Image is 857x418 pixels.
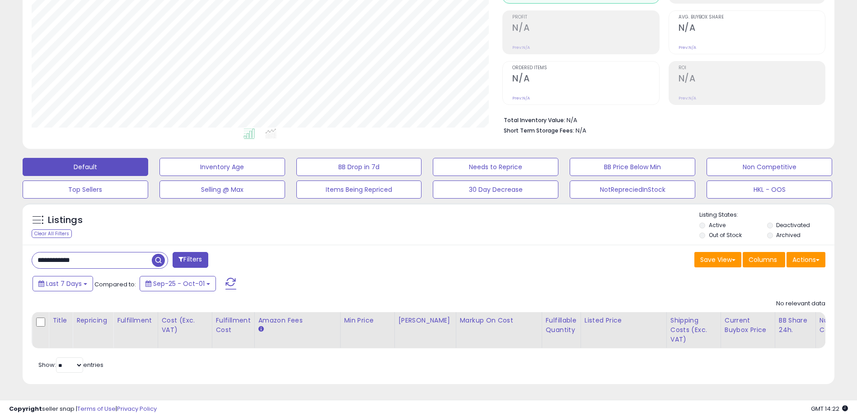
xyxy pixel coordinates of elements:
[258,325,264,333] small: Amazon Fees.
[398,316,452,325] div: [PERSON_NAME]
[811,404,848,413] span: 2025-10-9 14:22 GMT
[679,15,825,20] span: Avg. Buybox Share
[512,45,530,50] small: Prev: N/A
[679,95,696,101] small: Prev: N/A
[679,23,825,35] h2: N/A
[433,180,558,199] button: 30 Day Decrease
[32,229,72,238] div: Clear All Filters
[460,316,538,325] div: Markup on Cost
[504,116,565,124] b: Total Inventory Value:
[258,316,337,325] div: Amazon Fees
[512,23,659,35] h2: N/A
[776,231,801,239] label: Archived
[776,221,810,229] label: Deactivated
[670,316,717,344] div: Shipping Costs (Exc. VAT)
[749,255,777,264] span: Columns
[570,180,695,199] button: NotRepreciedInStock
[512,95,530,101] small: Prev: N/A
[707,158,832,176] button: Non Competitive
[117,404,157,413] a: Privacy Policy
[159,158,285,176] button: Inventory Age
[694,252,741,267] button: Save View
[296,180,422,199] button: Items Being Repriced
[48,214,83,227] h5: Listings
[216,316,251,335] div: Fulfillment Cost
[456,312,542,348] th: The percentage added to the cost of goods (COGS) that forms the calculator for Min & Max prices.
[776,299,825,308] div: No relevant data
[585,316,663,325] div: Listed Price
[23,158,148,176] button: Default
[725,316,771,335] div: Current Buybox Price
[787,252,825,267] button: Actions
[52,316,69,325] div: Title
[709,221,726,229] label: Active
[679,45,696,50] small: Prev: N/A
[38,361,103,369] span: Show: entries
[140,276,216,291] button: Sep-25 - Oct-01
[743,252,785,267] button: Columns
[117,316,154,325] div: Fulfillment
[77,404,116,413] a: Terms of Use
[433,158,558,176] button: Needs to Reprice
[23,180,148,199] button: Top Sellers
[9,404,42,413] strong: Copyright
[576,126,586,135] span: N/A
[820,316,852,335] div: Num of Comp.
[707,180,832,199] button: HKL - OOS
[512,66,659,71] span: Ordered Items
[546,316,577,335] div: Fulfillable Quantity
[162,316,208,335] div: Cost (Exc. VAT)
[504,127,574,134] b: Short Term Storage Fees:
[699,211,834,219] p: Listing States:
[779,316,812,335] div: BB Share 24h.
[512,15,659,20] span: Profit
[504,114,819,125] li: N/A
[570,158,695,176] button: BB Price Below Min
[512,73,659,85] h2: N/A
[33,276,93,291] button: Last 7 Days
[173,252,208,268] button: Filters
[344,316,391,325] div: Min Price
[9,405,157,413] div: seller snap | |
[46,279,82,288] span: Last 7 Days
[296,158,422,176] button: BB Drop in 7d
[76,316,109,325] div: Repricing
[153,279,205,288] span: Sep-25 - Oct-01
[679,73,825,85] h2: N/A
[159,180,285,199] button: Selling @ Max
[679,66,825,71] span: ROI
[709,231,742,239] label: Out of Stock
[94,280,136,289] span: Compared to:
